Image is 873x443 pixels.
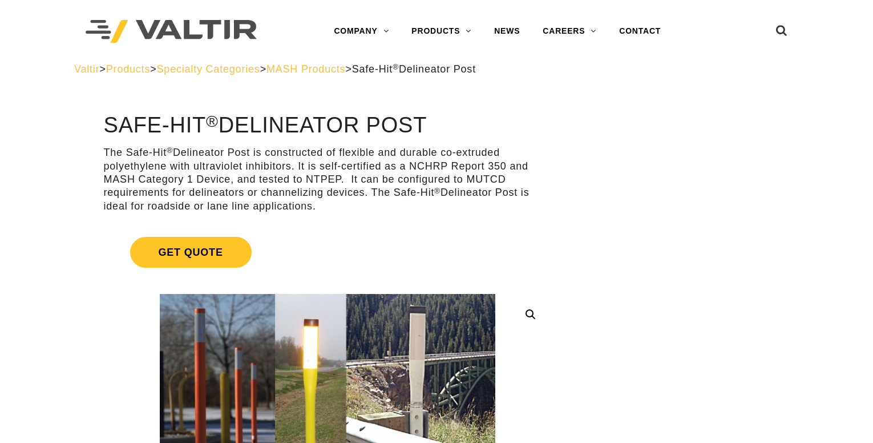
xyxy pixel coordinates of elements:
[400,20,483,43] a: PRODUCTS
[206,112,219,130] sup: ®
[434,187,440,195] sup: ®
[104,114,552,138] h1: Safe-Hit Delineator Post
[266,63,345,75] a: MASH Products
[104,223,552,281] a: Get Quote
[106,63,150,75] a: Products
[86,20,257,43] img: Valtir
[531,20,608,43] a: CAREERS
[322,20,400,43] a: COMPANY
[483,20,531,43] a: NEWS
[130,237,252,268] span: Get Quote
[393,63,399,71] sup: ®
[167,146,173,155] sup: ®
[608,20,672,43] a: CONTACT
[157,63,260,75] a: Specialty Categories
[74,63,99,75] a: Valtir
[352,63,476,75] span: Safe-Hit Delineator Post
[104,146,552,213] p: The Safe-Hit Delineator Post is constructed of flexible and durable co-extruded polyethylene with...
[74,63,799,76] div: > > > >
